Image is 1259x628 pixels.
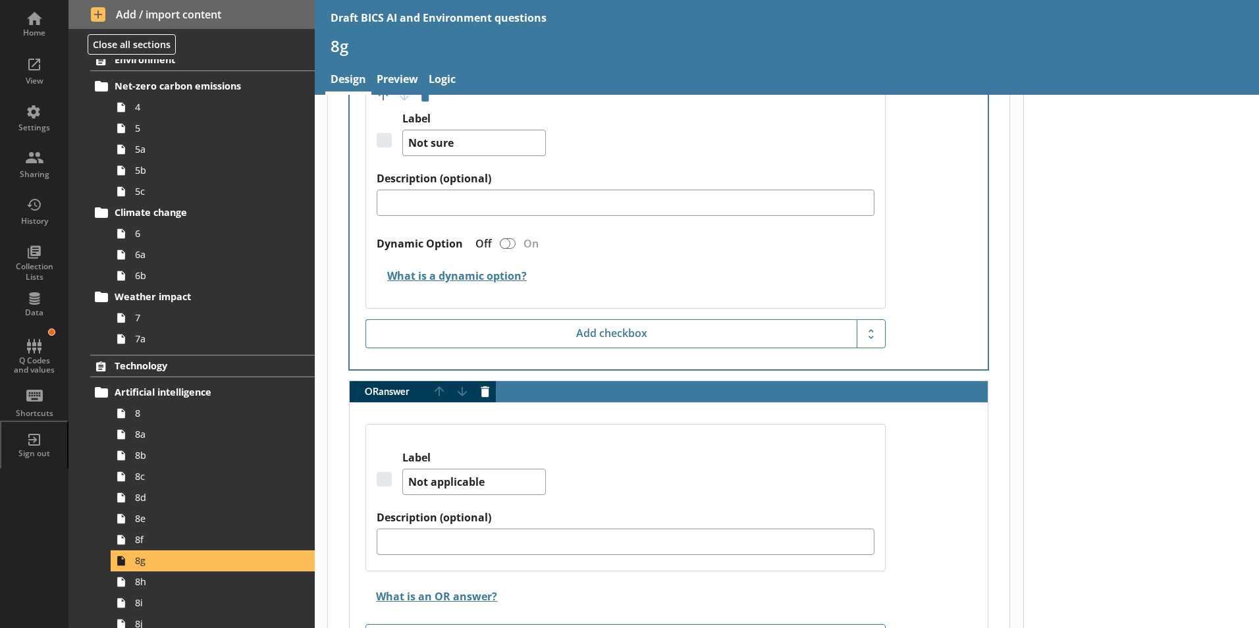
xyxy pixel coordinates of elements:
span: OR answer [350,387,429,396]
li: Net-zero carbon emissions455a5b5c [96,76,315,202]
span: 5c [135,185,281,197]
span: 6b [135,269,281,282]
span: 8f [135,533,281,546]
div: Data [11,307,57,318]
span: 8d [135,491,281,504]
a: 8b [111,445,315,466]
button: Close all sections [88,34,176,55]
div: Sign out [11,448,57,459]
a: 5c [111,181,315,202]
li: EnvironmentNet-zero carbon emissions455a5b5cClimate change66a6bWeather impact77a [68,49,315,350]
a: Logic [423,66,461,95]
a: 8e [111,508,315,529]
a: 7a [111,328,315,350]
a: 8g [111,550,315,571]
div: Collection Lists [11,261,57,282]
span: 6 [135,227,281,240]
div: Q Codes and values [11,356,57,375]
a: Environment [90,49,315,71]
label: Description (optional) [377,511,874,525]
a: Preview [371,66,423,95]
textarea: Not applicable [402,469,546,495]
a: Technology [90,355,315,377]
a: Net-zero carbon emissions [90,76,315,97]
span: 8a [135,428,281,440]
label: Dynamic Option [377,237,463,251]
span: 7 [135,311,281,324]
div: Home [11,28,57,38]
a: 8a [111,424,315,445]
a: 8d [111,487,315,508]
label: Label [402,451,546,465]
a: Weather impact [90,286,315,307]
button: Delete answer [475,381,496,402]
span: 5 [135,122,281,134]
div: Shortcuts [11,408,57,419]
span: 7a [135,332,281,345]
a: 7 [111,307,315,328]
div: On [518,236,549,251]
span: Net-zero carbon emissions [115,80,276,92]
span: 8g [135,554,281,567]
textarea: Not sure [402,130,546,156]
a: 8c [111,466,315,487]
button: Delete option [415,86,436,107]
span: 5b [135,164,281,176]
div: Settings [11,122,57,133]
span: 8c [135,470,281,483]
span: 5a [135,143,281,155]
span: 8e [135,512,281,525]
span: Technology [115,359,276,372]
a: Climate change [90,202,315,223]
button: What is an OR answer? [365,585,500,608]
button: What is a dynamic option? [377,264,529,287]
span: 8 [135,407,281,419]
a: 8 [111,403,315,424]
a: 6a [111,244,315,265]
a: 8f [111,529,315,550]
a: 8i [111,592,315,614]
a: 4 [111,97,315,118]
div: Off [465,236,497,251]
label: Description (optional) [377,172,874,186]
span: Environment [115,53,276,66]
span: Artificial intelligence [115,386,276,398]
h1: 8g [331,36,1243,56]
span: 6a [135,248,281,261]
div: Draft BICS AI and Environment questions [331,11,547,25]
a: 8h [111,571,315,592]
a: 6 [111,223,315,244]
div: View [11,76,57,86]
span: 8b [135,449,281,461]
button: Move option up [373,86,394,107]
li: Climate change66a6b [96,202,315,286]
a: 6b [111,265,315,286]
span: Climate change [115,206,276,219]
li: Weather impact77a [96,286,315,350]
span: Add / import content [91,7,293,22]
label: Label [402,112,546,126]
span: 4 [135,101,281,113]
span: 8h [135,575,281,588]
a: Artificial intelligence [90,382,315,403]
a: 5a [111,139,315,160]
a: Design [325,66,371,95]
div: Sharing [11,169,57,180]
button: Add checkbox [365,319,857,348]
div: History [11,216,57,226]
span: 8i [135,596,281,609]
a: 5b [111,160,315,181]
a: 5 [111,118,315,139]
span: Weather impact [115,290,276,303]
